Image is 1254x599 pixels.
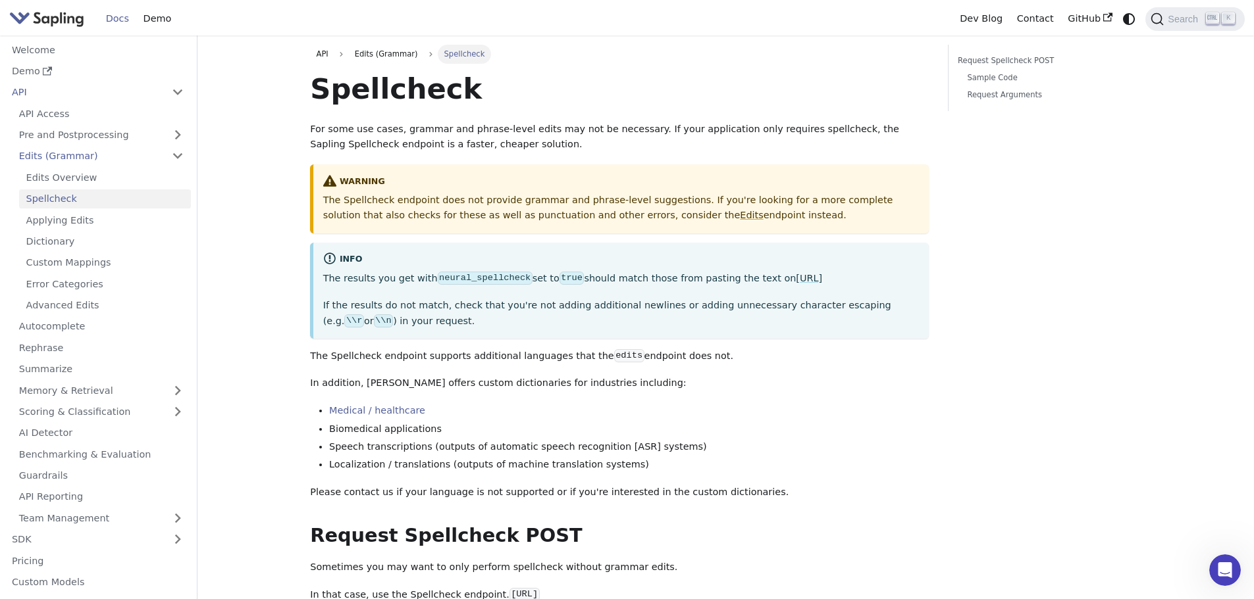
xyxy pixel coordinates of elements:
[310,524,929,548] h2: Request Spellcheck POST
[1209,554,1241,586] iframe: Intercom live chat
[329,457,929,473] li: Localization / translations (outputs of machine translation systems)
[165,83,191,102] button: Collapse sidebar category 'API'
[136,9,178,29] a: Demo
[438,272,533,285] code: neural_spellcheck
[967,72,1132,84] a: Sample Code
[19,168,191,187] a: Edits Overview
[12,104,191,123] a: API Access
[19,274,191,293] a: Error Categories
[12,360,191,379] a: Summarize
[310,45,929,63] nav: Breadcrumbs
[12,508,191,527] a: Team Management
[19,210,191,229] a: Applying Edits
[329,405,425,416] a: Medical / healthcare
[310,71,929,107] h1: Spellcheck
[12,487,191,506] a: API Reporting
[374,314,393,327] code: \\n
[19,189,191,208] a: Spellcheck
[12,381,191,400] a: Memory & Retrieval
[12,402,191,421] a: Scoring & Classification
[310,375,929,391] p: In addition, [PERSON_NAME] offers custom dictionaries for industries including:
[323,193,920,224] p: The Spellcheck endpoint does not provide grammar and phrase-level suggestions. If you're looking ...
[317,49,328,59] span: API
[310,122,929,153] p: For some use cases, grammar and phrase-level edits may not be necessary. If your application only...
[19,232,191,251] a: Dictionary
[12,147,191,166] a: Edits (Grammar)
[12,338,191,357] a: Rephrase
[165,530,191,549] button: Expand sidebar category 'SDK'
[958,55,1136,67] a: Request Spellcheck POST
[1145,7,1244,31] button: Search (Ctrl+K)
[5,40,191,59] a: Welcome
[1010,9,1061,29] a: Contact
[1222,12,1235,24] kbd: K
[310,485,929,500] p: Please contact us if your language is not supported or if you're interested in the custom diction...
[1120,9,1139,28] button: Switch between dark and light mode (currently system mode)
[9,9,89,28] a: Sapling.ai
[740,210,763,220] a: Edits
[348,45,423,63] span: Edits (Grammar)
[19,253,191,272] a: Custom Mappings
[12,466,191,485] a: Guardrails
[1164,14,1206,24] span: Search
[310,560,929,575] p: Sometimes you may want to only perform spellcheck without grammar edits.
[323,252,920,268] div: info
[5,573,191,592] a: Custom Models
[5,530,165,549] a: SDK
[5,62,191,81] a: Demo
[99,9,136,29] a: Docs
[12,317,191,336] a: Autocomplete
[310,348,929,364] p: The Spellcheck endpoint supports additional languages that the endpoint does not.
[323,271,920,287] p: The results you get with set to should match those from pasting the text on
[967,89,1132,101] a: Request Arguments
[12,423,191,443] a: AI Detector
[344,314,363,327] code: \\r
[953,9,1009,29] a: Dev Blog
[323,298,920,329] p: If the results do not match, check that you're not adding additional newlines or adding unnecessa...
[12,126,191,145] a: Pre and Postprocessing
[9,9,84,28] img: Sapling.ai
[329,439,929,455] li: Speech transcriptions (outputs of automatic speech recognition [ASR] systems)
[5,83,165,102] a: API
[1060,9,1119,29] a: GitHub
[5,551,191,570] a: Pricing
[329,421,929,437] li: Biomedical applications
[323,174,920,190] div: warning
[614,349,644,362] code: edits
[310,45,334,63] a: API
[796,273,822,283] a: [URL]
[12,444,191,464] a: Benchmarking & Evaluation
[19,296,191,315] a: Advanced Edits
[438,45,490,63] span: Spellcheck
[560,272,585,285] code: true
